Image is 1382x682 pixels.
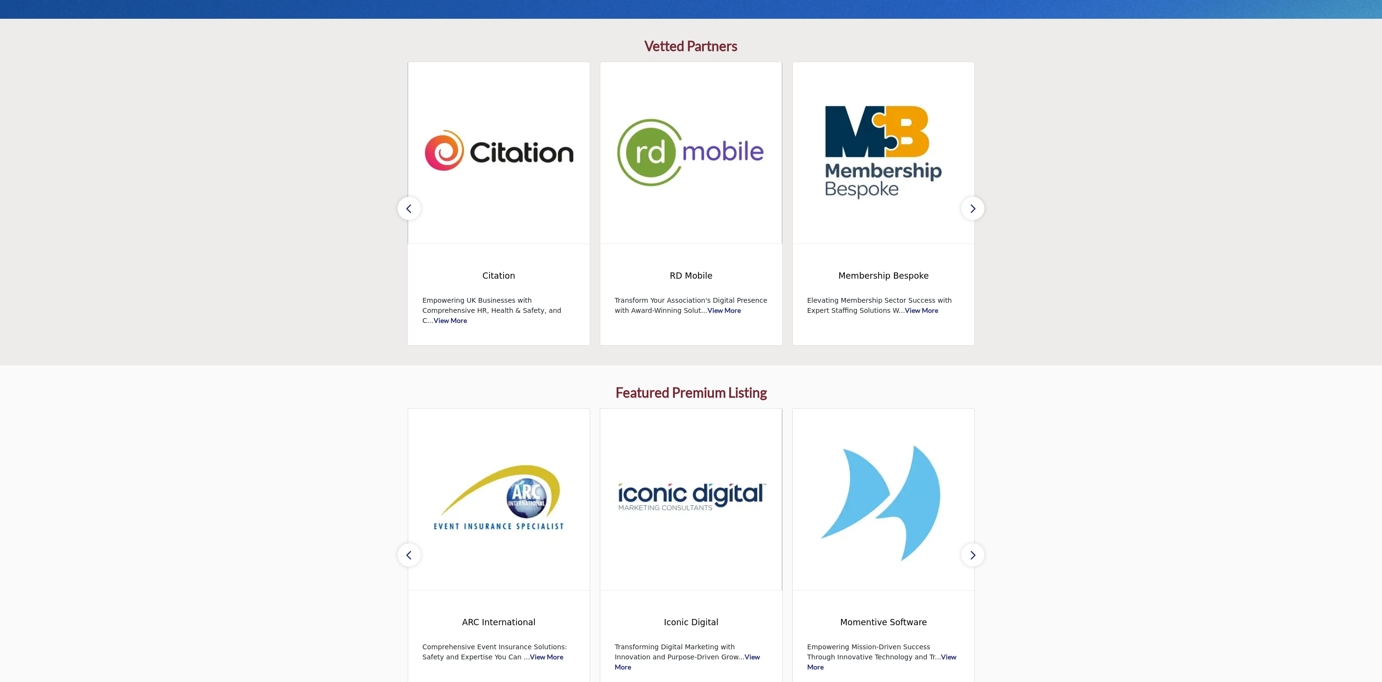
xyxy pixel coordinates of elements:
img: Citation [408,62,590,244]
img: ARC International [408,409,590,590]
a: View More [905,306,938,314]
a: View More [708,306,741,314]
p: Transform Your Association's Digital Presence with Award-Winning Solut... [615,296,768,316]
a: View More [807,653,957,671]
a: Momentive Software [807,610,960,635]
p: Transforming Digital Marketing with Innovation and Purpose-Driven Grow... [615,642,768,672]
h2: Featured Premium Listing [616,385,767,401]
span: Iconic Digital [615,616,768,629]
h2: Vetted Partners [645,38,737,54]
p: Elevating Membership Sector Success with Expert Staffing Solutions W... [807,296,960,316]
a: Citation [422,263,575,289]
span: RD Mobile [615,270,768,282]
span: ARC International [423,616,576,629]
span: Membership Bespoke [807,270,960,282]
a: View More [615,653,760,671]
a: View More [434,316,467,324]
a: Membership Bespoke [807,263,960,289]
p: Empowering Mission-Driven Success Through Innovative Technology and Tr... [807,642,960,672]
img: Membership Bespoke [793,62,975,244]
img: Momentive Software [793,409,975,590]
span: Citation [422,270,575,282]
p: Comprehensive Event Insurance Solutions: Safety and Expertise You Can ... [423,642,576,662]
a: RD Mobile [615,263,768,289]
img: RD Mobile [600,62,782,244]
a: Iconic Digital [615,610,768,635]
span: Momentive Software [807,616,960,629]
a: ARC International [423,610,576,635]
img: Iconic Digital [600,409,782,590]
p: Empowering UK Businesses with Comprehensive HR, Health & Safety, and C... [422,296,575,326]
a: View More [530,653,563,661]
